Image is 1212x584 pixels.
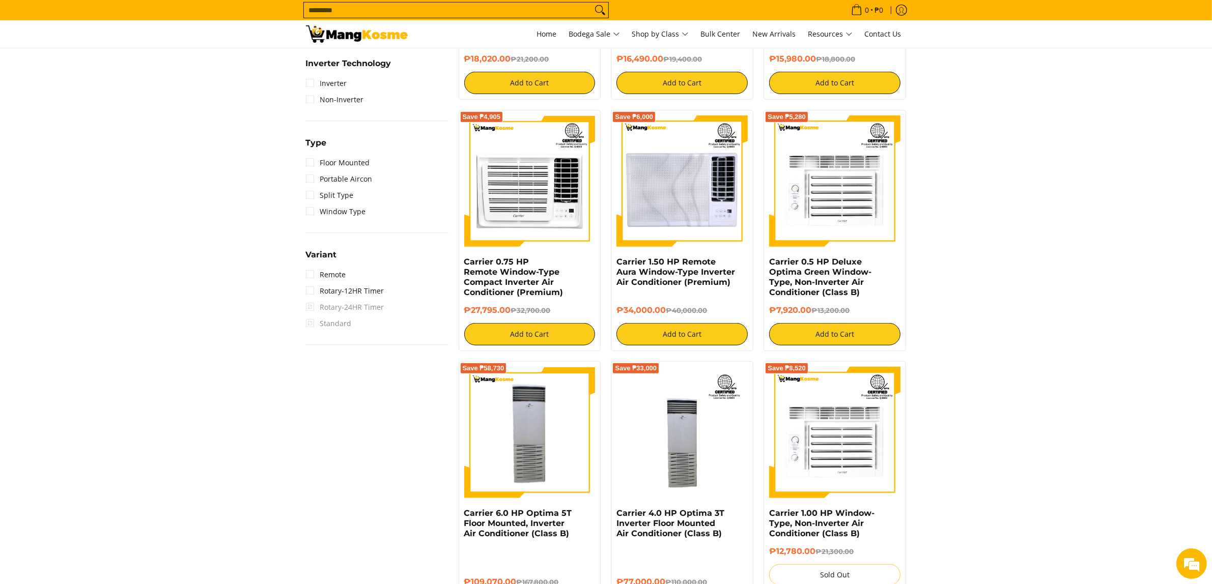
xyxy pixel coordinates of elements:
[865,29,901,39] span: Contact Us
[306,139,327,147] span: Type
[532,20,562,48] a: Home
[803,20,858,48] a: Resources
[808,28,853,41] span: Resources
[848,5,887,16] span: •
[537,29,557,39] span: Home
[306,267,346,283] a: Remote
[464,115,596,247] img: Carrier 0.75 HP Remote Window-Type Compact Inverter Air Conditioner (Premium)
[418,20,907,48] nav: Main Menu
[616,323,748,345] button: Add to Cart
[769,508,875,538] a: Carrier 1.00 HP Window-Type, Non-Inverter Air Conditioner (Class B)
[615,114,653,120] span: Save ₱6,000
[306,75,347,92] a: Inverter
[616,54,748,64] h6: ₱16,490.00
[616,508,724,538] a: Carrier 4.0 HP Optima 3T Inverter Floor Mounted Air Conditioner (Class B)
[569,28,620,41] span: Bodega Sale
[306,251,337,267] summary: Open
[769,115,900,247] img: Carrier 0.5 HP Deluxe Optima Green Window-Type, Non-Inverter Air Conditioner (Class B)
[564,20,625,48] a: Bodega Sale
[306,139,327,155] summary: Open
[511,306,551,314] del: ₱32,700.00
[769,546,900,557] h6: ₱12,780.00
[306,92,364,108] a: Non-Inverter
[464,257,563,297] a: Carrier 0.75 HP Remote Window-Type Compact Inverter Air Conditioner (Premium)
[616,72,748,94] button: Add to Cart
[615,365,657,371] span: Save ₱33,000
[769,367,900,498] img: Carrier 1.00 HP Window-Type, Non-Inverter Air Conditioner (Class B)
[464,367,596,498] img: Carrier 6.0 HP Optima 5T Floor Mounted, Inverter Air Conditioner (Class B)
[306,25,408,43] img: Bodega Sale Aircon l Mang Kosme: Home Appliances Warehouse Sale
[464,54,596,64] h6: ₱18,020.00
[464,305,596,315] h6: ₱27,795.00
[306,60,391,75] summary: Open
[463,114,501,120] span: Save ₱4,905
[306,251,337,259] span: Variant
[769,257,871,297] a: Carrier 0.5 HP Deluxe Optima Green Window-Type, Non-Inverter Air Conditioner (Class B)
[306,155,370,171] a: Floor Mounted
[701,29,741,39] span: Bulk Center
[864,7,871,14] span: 0
[464,72,596,94] button: Add to Cart
[59,128,140,231] span: We're online!
[769,54,900,64] h6: ₱15,980.00
[769,323,900,345] button: Add to Cart
[666,306,707,314] del: ₱40,000.00
[768,365,806,371] span: Save ₱8,520
[53,57,171,70] div: Chat with us now
[306,299,384,315] span: Rotary-24HR Timer
[663,55,702,63] del: ₱19,400.00
[306,171,373,187] a: Portable Aircon
[616,367,748,498] img: Carrier 4.0 HP Optima 3T Inverter Floor Mounted Air Conditioner (Class B)
[463,365,504,371] span: Save ₱58,730
[592,3,608,18] button: Search
[306,187,354,203] a: Split Type
[616,115,748,247] img: Carrier 1.50 HP Remote Aura Window-Type Inverter Air Conditioner (Premium)
[748,20,801,48] a: New Arrivals
[860,20,907,48] a: Contact Us
[769,72,900,94] button: Add to Cart
[873,7,885,14] span: ₱0
[167,5,191,30] div: Minimize live chat window
[306,203,366,220] a: Window Type
[811,306,850,314] del: ₱13,200.00
[768,114,806,120] span: Save ₱5,280
[306,315,352,332] span: Standard
[769,305,900,315] h6: ₱7,920.00
[815,547,854,556] del: ₱21,300.00
[306,283,384,299] a: Rotary-12HR Timer
[816,55,855,63] del: ₱18,800.00
[306,60,391,68] span: Inverter Technology
[464,323,596,345] button: Add to Cart
[696,20,746,48] a: Bulk Center
[5,278,194,313] textarea: Type your message and hit 'Enter'
[616,305,748,315] h6: ₱34,000.00
[627,20,694,48] a: Shop by Class
[616,257,735,287] a: Carrier 1.50 HP Remote Aura Window-Type Inverter Air Conditioner (Premium)
[511,55,549,63] del: ₱21,200.00
[753,29,796,39] span: New Arrivals
[632,28,689,41] span: Shop by Class
[464,508,572,538] a: Carrier 6.0 HP Optima 5T Floor Mounted, Inverter Air Conditioner (Class B)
